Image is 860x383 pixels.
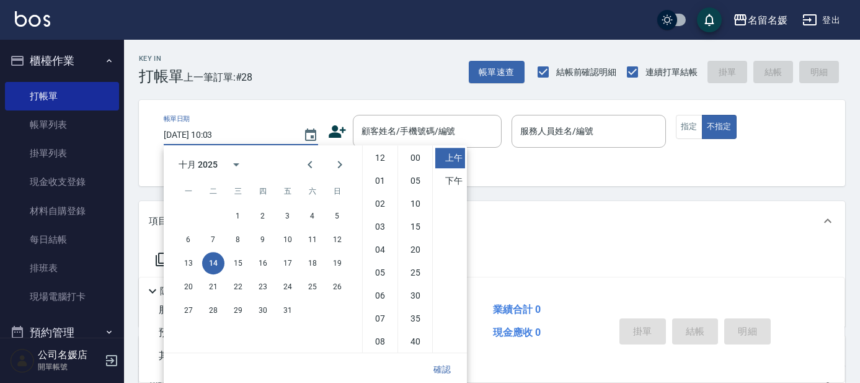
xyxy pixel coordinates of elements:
li: 0 minutes [401,148,430,168]
h2: Key In [139,55,184,63]
li: 上午 [435,148,465,168]
button: 6 [177,228,200,251]
li: 4 hours [365,240,395,260]
a: 排班表 [5,254,119,282]
li: 2 hours [365,194,395,214]
button: 27 [177,299,200,322]
label: 帳單日期 [164,114,190,124]
li: 30 minutes [401,286,430,306]
span: 預收卡販賣 0 [159,327,214,338]
li: 40 minutes [401,331,430,352]
span: 星期三 [227,179,249,204]
button: 指定 [676,115,703,139]
h3: 打帳單 [139,68,184,85]
span: 星期日 [326,179,348,204]
a: 掛單列表 [5,139,119,168]
button: 預約管理 [5,317,119,349]
li: 3 hours [365,217,395,237]
button: 29 [227,299,249,322]
li: 1 hours [365,171,395,191]
button: 9 [252,228,274,251]
button: 確認 [422,358,462,381]
span: 現金應收 0 [493,327,541,338]
li: 25 minutes [401,263,430,283]
button: calendar view is open, switch to year view [221,150,251,179]
button: 20 [177,276,200,298]
li: 35 minutes [401,309,430,329]
h5: 公司名媛店 [38,349,101,361]
button: 23 [252,276,274,298]
a: 材料自購登錄 [5,197,119,225]
span: 結帳前確認明細 [556,66,617,79]
button: 24 [277,276,299,298]
button: 4 [301,205,324,227]
span: 連續打單結帳 [645,66,698,79]
button: Choose date, selected date is 2025-10-14 [296,120,326,150]
button: 帳單速查 [469,61,525,84]
button: 7 [202,228,224,251]
button: 櫃檯作業 [5,45,119,77]
button: 3 [277,205,299,227]
button: 13 [177,252,200,274]
div: 項目消費 [139,201,845,241]
li: 15 minutes [401,217,430,237]
p: 隱藏業績明細 [160,285,216,298]
button: save [697,7,722,32]
ul: Select meridiem [432,145,467,353]
span: 業績合計 0 [493,304,541,315]
button: 25 [301,276,324,298]
button: 14 [202,252,224,274]
button: 21 [202,276,224,298]
li: 下午 [435,171,465,191]
a: 帳單列表 [5,110,119,139]
div: 名留名媛 [748,12,787,28]
button: 登出 [797,9,845,32]
button: 16 [252,252,274,274]
span: 星期五 [277,179,299,204]
button: 1 [227,205,249,227]
a: 打帳單 [5,82,119,110]
button: 30 [252,299,274,322]
span: 星期四 [252,179,274,204]
div: 十月 2025 [179,158,218,171]
li: 5 minutes [401,171,430,191]
button: 19 [326,252,348,274]
button: 22 [227,276,249,298]
button: 26 [326,276,348,298]
input: YYYY/MM/DD hh:mm [164,125,291,145]
button: 28 [202,299,224,322]
p: 項目消費 [149,215,186,228]
button: 名留名媛 [728,7,792,33]
li: 7 hours [365,309,395,329]
button: 8 [227,228,249,251]
span: 服務消費 0 [159,304,204,315]
li: 5 hours [365,263,395,283]
ul: Select hours [363,145,397,353]
a: 每日結帳 [5,225,119,254]
ul: Select minutes [397,145,432,353]
button: 11 [301,228,324,251]
button: 2 [252,205,274,227]
button: 不指定 [702,115,737,139]
img: Logo [15,11,50,27]
span: 星期二 [202,179,224,204]
a: 現場電腦打卡 [5,282,119,311]
li: 12 hours [365,148,395,168]
img: Person [10,348,35,373]
button: 31 [277,299,299,322]
button: 10 [277,228,299,251]
li: 10 minutes [401,194,430,214]
a: 現金收支登錄 [5,168,119,196]
li: 8 hours [365,331,395,352]
span: 其他付款方式 0 [159,349,224,361]
button: 5 [326,205,348,227]
button: Previous month [295,150,325,179]
li: 20 minutes [401,240,430,260]
button: 18 [301,252,324,274]
button: 12 [326,228,348,251]
li: 6 hours [365,286,395,306]
button: 15 [227,252,249,274]
span: 星期六 [301,179,324,204]
button: Next month [325,150,355,179]
span: 上一筆訂單:#28 [184,70,253,85]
